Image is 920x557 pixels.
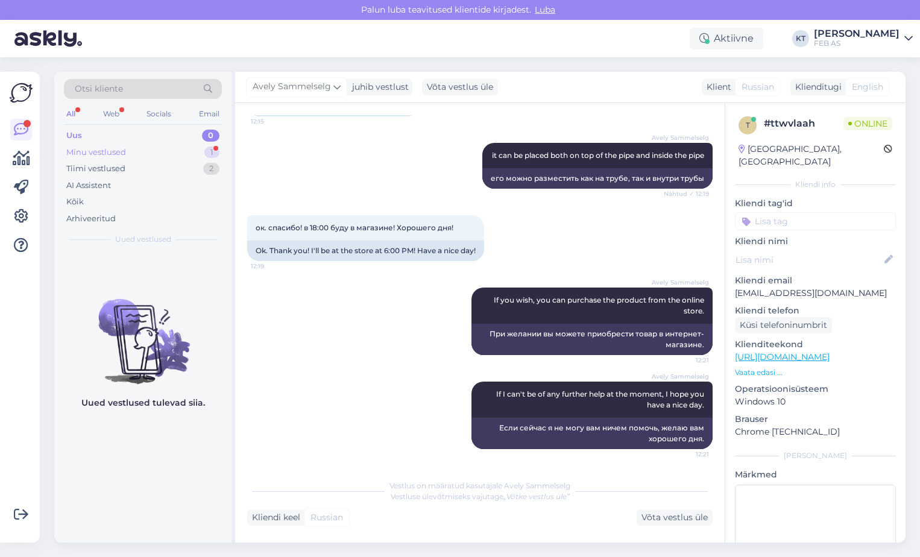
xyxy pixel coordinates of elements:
[652,372,709,381] span: Avely Sammelselg
[391,492,570,501] span: Vestluse ülevõtmiseks vajutage
[742,81,774,93] span: Russian
[494,295,706,315] span: If you wish, you can purchase the product from the online store.
[256,223,453,232] span: ок. спасибо! в 18:00 буду в магазине! Хорошего дня!
[492,151,704,160] span: it can be placed both on top of the pipe and inside the pipe
[66,180,111,192] div: AI Assistent
[204,146,219,159] div: 1
[66,146,126,159] div: Minu vestlused
[203,163,219,175] div: 2
[764,116,843,131] div: # ttwvlaah
[637,509,713,526] div: Võta vestlus üle
[652,278,709,287] span: Avely Sammelselg
[202,130,219,142] div: 0
[735,450,896,461] div: [PERSON_NAME]
[247,241,484,261] div: Ok. Thank you! I'll be at the store at 6:00 PM! Have a nice day!
[735,383,896,395] p: Operatsioonisüsteem
[66,130,82,142] div: Uus
[66,196,84,208] div: Kõik
[496,389,706,409] span: If I can't be of any further help at the moment, I hope you have a nice day.
[790,81,842,93] div: Klienditugi
[843,117,892,130] span: Online
[197,106,222,122] div: Email
[746,121,750,130] span: t
[735,212,896,230] input: Lisa tag
[389,481,570,490] span: Vestlus on määratud kasutajale Avely Sammelselg
[652,133,709,142] span: Avely Sammelselg
[253,80,331,93] span: Avely Sammelselg
[664,450,709,459] span: 12:21
[664,356,709,365] span: 12:21
[471,324,713,355] div: При желании вы можете приобрести товар в интернет-магазине.
[814,39,900,48] div: FEB AS
[251,117,296,126] span: 12:15
[101,106,122,122] div: Web
[735,235,896,248] p: Kliendi nimi
[735,197,896,210] p: Kliendi tag'id
[735,304,896,317] p: Kliendi telefon
[64,106,78,122] div: All
[735,338,896,351] p: Klienditeekond
[482,168,713,189] div: его можно разместить как на трубе, так и внутри трубы
[735,179,896,190] div: Kliendi info
[814,29,913,48] a: [PERSON_NAME]FEB AS
[735,468,896,481] p: Märkmed
[735,367,896,378] p: Vaata edasi ...
[66,213,116,225] div: Arhiveeritud
[690,28,763,49] div: Aktiivne
[81,397,205,409] p: Uued vestlused tulevad siia.
[814,29,900,39] div: [PERSON_NAME]
[115,234,171,245] span: Uued vestlused
[54,277,232,386] img: No chats
[739,143,884,168] div: [GEOGRAPHIC_DATA], [GEOGRAPHIC_DATA]
[503,492,570,501] i: „Võtke vestlus üle”
[10,81,33,104] img: Askly Logo
[735,426,896,438] p: Chrome [TECHNICAL_ID]
[422,79,498,95] div: Võta vestlus üle
[702,81,731,93] div: Klient
[247,511,300,524] div: Kliendi keel
[735,287,896,300] p: [EMAIL_ADDRESS][DOMAIN_NAME]
[471,418,713,449] div: Если сейчас я не могу вам ничем помочь, желаю вам хорошего дня.
[735,317,832,333] div: Küsi telefoninumbrit
[347,81,409,93] div: juhib vestlust
[75,83,123,95] span: Otsi kliente
[736,253,882,266] input: Lisa nimi
[852,81,883,93] span: English
[66,163,125,175] div: Tiimi vestlused
[531,4,559,15] span: Luba
[735,351,830,362] a: [URL][DOMAIN_NAME]
[792,30,809,47] div: KT
[735,413,896,426] p: Brauser
[735,274,896,287] p: Kliendi email
[251,262,296,271] span: 12:19
[664,189,709,198] span: Nähtud ✓ 12:19
[144,106,174,122] div: Socials
[735,395,896,408] p: Windows 10
[310,511,343,524] span: Russian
